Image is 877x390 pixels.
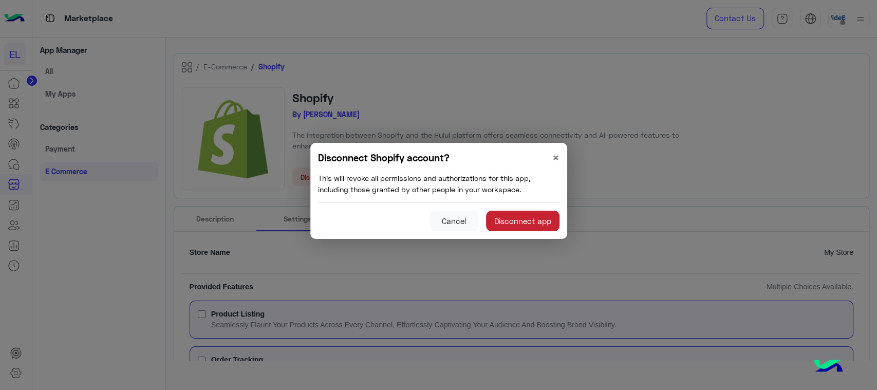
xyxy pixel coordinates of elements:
button: Cancel [430,211,478,231]
span: × [552,151,559,164]
h5: Disconnect Shopify account? [318,151,450,165]
p: This will revoke all permissions and authorizations for this app, including those granted by othe... [318,173,559,195]
img: hulul-logo.png [810,349,846,385]
button: Close [552,151,559,165]
button: Disconnect app [486,211,559,231]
